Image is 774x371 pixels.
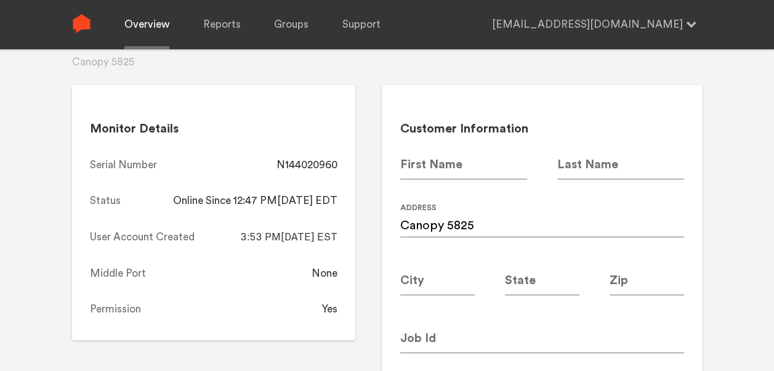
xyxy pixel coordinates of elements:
img: Sense Logo [72,14,91,33]
div: User Account Created [90,230,195,245]
div: Serial Number [90,158,157,173]
div: Online Since 12:47 PM[DATE] EDT [173,194,337,208]
div: None [312,266,337,281]
h2: Monitor Details [90,121,337,137]
div: Permission [90,302,141,317]
span: 3:53 PM[DATE] EST [241,230,337,243]
div: Canopy 5825 [72,55,186,70]
h2: Customer Information [400,121,684,137]
div: Middle Port [90,266,146,281]
div: N144020960 [276,158,337,173]
div: Yes [322,302,337,317]
div: Status [90,194,121,208]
